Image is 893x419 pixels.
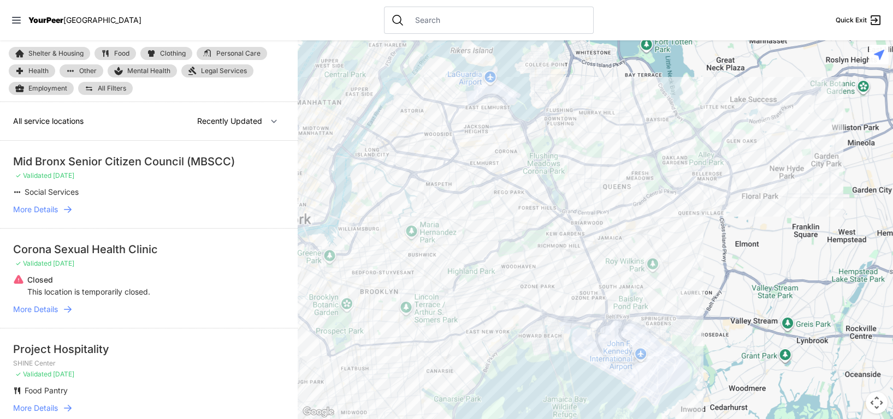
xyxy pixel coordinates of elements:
[216,50,261,57] span: Personal Care
[28,84,67,93] span: Employment
[78,82,133,95] a: All Filters
[866,392,888,414] button: Map camera controls
[13,304,285,315] a: More Details
[28,17,141,23] a: YourPeer[GEOGRAPHIC_DATA]
[28,50,84,57] span: Shelter & Housing
[98,85,126,92] span: All Filters
[201,67,247,75] span: Legal Services
[13,304,58,315] span: More Details
[53,259,74,267] span: [DATE]
[140,47,192,60] a: Clothing
[13,342,285,357] div: Project Hospitality
[836,14,882,27] a: Quick Exit
[28,15,63,25] span: YourPeer
[13,403,285,414] a: More Details
[15,370,51,378] span: ✓ Validated
[63,15,141,25] span: [GEOGRAPHIC_DATA]
[13,359,285,368] p: SHINE Center
[409,15,587,26] input: Search
[25,187,79,196] span: Social Services
[836,16,867,25] span: Quick Exit
[181,64,253,77] a: Legal Services
[15,259,51,267] span: ✓ Validated
[15,171,51,179] span: ✓ Validated
[53,171,74,179] span: [DATE]
[13,403,58,414] span: More Details
[27,286,150,297] p: This location is temporarily closed.
[79,68,97,74] span: Other
[300,405,336,419] img: Google
[13,204,58,215] span: More Details
[13,242,285,257] div: Corona Sexual Health Clinic
[13,204,285,215] a: More Details
[197,47,267,60] a: Personal Care
[300,405,336,419] a: Open this area in Google Maps (opens a new window)
[60,64,103,77] a: Other
[127,67,170,75] span: Mental Health
[13,116,84,125] span: All service locations
[13,154,285,169] div: Mid Bronx Senior Citizen Council (MBSCC)
[108,64,177,77] a: Mental Health
[53,370,74,378] span: [DATE]
[25,386,68,395] span: Food Pantry
[160,50,186,57] span: Clothing
[9,64,55,77] a: Health
[9,47,90,60] a: Shelter & Housing
[27,274,150,285] p: Closed
[28,68,49,74] span: Health
[114,50,129,57] span: Food
[94,47,136,60] a: Food
[9,82,74,95] a: Employment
